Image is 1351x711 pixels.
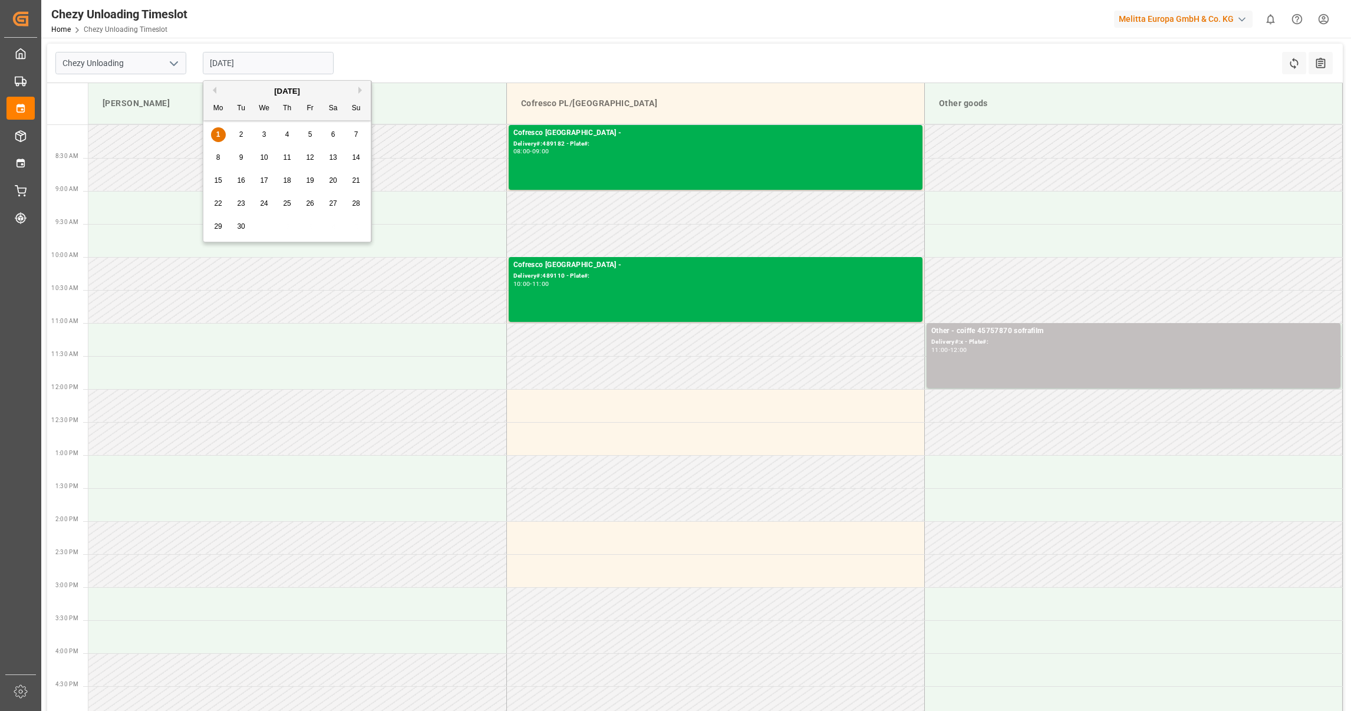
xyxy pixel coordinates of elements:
[349,127,364,142] div: Choose Sunday, September 7th, 2025
[358,87,365,94] button: Next Month
[513,281,530,287] div: 10:00
[532,281,549,287] div: 11:00
[257,150,272,165] div: Choose Wednesday, September 10th, 2025
[283,153,291,162] span: 11
[55,681,78,687] span: 4:30 PM
[260,176,268,185] span: 17
[211,150,226,165] div: Choose Monday, September 8th, 2025
[532,149,549,154] div: 09:00
[55,549,78,555] span: 2:30 PM
[203,52,334,74] input: DD.MM.YYYY
[55,516,78,522] span: 2:00 PM
[164,54,182,73] button: open menu
[51,252,78,258] span: 10:00 AM
[303,150,318,165] div: Choose Friday, September 12th, 2025
[329,199,337,208] span: 27
[306,199,314,208] span: 26
[352,199,360,208] span: 28
[285,130,289,139] span: 4
[513,259,918,271] div: Cofresco [GEOGRAPHIC_DATA] -
[326,101,341,116] div: Sa
[237,176,245,185] span: 16
[934,93,1333,114] div: Other goods
[280,150,295,165] div: Choose Thursday, September 11th, 2025
[329,176,337,185] span: 20
[303,101,318,116] div: Fr
[280,173,295,188] div: Choose Thursday, September 18th, 2025
[55,219,78,225] span: 9:30 AM
[234,196,249,211] div: Choose Tuesday, September 23rd, 2025
[234,101,249,116] div: Tu
[1114,11,1253,28] div: Melitta Europa GmbH & Co. KG
[211,219,226,234] div: Choose Monday, September 29th, 2025
[234,127,249,142] div: Choose Tuesday, September 2nd, 2025
[214,199,222,208] span: 22
[326,173,341,188] div: Choose Saturday, September 20th, 2025
[331,130,335,139] span: 6
[306,176,314,185] span: 19
[280,101,295,116] div: Th
[349,101,364,116] div: Su
[283,176,291,185] span: 18
[513,127,918,139] div: Cofresco [GEOGRAPHIC_DATA] -
[1257,6,1284,32] button: show 0 new notifications
[239,153,243,162] span: 9
[55,186,78,192] span: 9:00 AM
[51,417,78,423] span: 12:30 PM
[211,127,226,142] div: Choose Monday, September 1st, 2025
[257,101,272,116] div: We
[948,347,950,353] div: -
[303,173,318,188] div: Choose Friday, September 19th, 2025
[513,149,530,154] div: 08:00
[303,127,318,142] div: Choose Friday, September 5th, 2025
[214,222,222,231] span: 29
[349,196,364,211] div: Choose Sunday, September 28th, 2025
[950,347,967,353] div: 12:00
[51,25,71,34] a: Home
[234,219,249,234] div: Choose Tuesday, September 30th, 2025
[513,271,918,281] div: Delivery#:489110 - Plate#:
[326,196,341,211] div: Choose Saturday, September 27th, 2025
[349,173,364,188] div: Choose Sunday, September 21st, 2025
[55,483,78,489] span: 1:30 PM
[55,450,78,456] span: 1:00 PM
[352,153,360,162] span: 14
[303,196,318,211] div: Choose Friday, September 26th, 2025
[280,196,295,211] div: Choose Thursday, September 25th, 2025
[207,123,368,238] div: month 2025-09
[352,176,360,185] span: 21
[237,222,245,231] span: 30
[51,384,78,390] span: 12:00 PM
[55,648,78,654] span: 4:00 PM
[283,199,291,208] span: 25
[306,153,314,162] span: 12
[1284,6,1310,32] button: Help Center
[51,318,78,324] span: 11:00 AM
[530,281,532,287] div: -
[209,87,216,94] button: Previous Month
[234,173,249,188] div: Choose Tuesday, September 16th, 2025
[55,52,186,74] input: Type to search/select
[211,196,226,211] div: Choose Monday, September 22nd, 2025
[216,130,220,139] span: 1
[1114,8,1257,30] button: Melitta Europa GmbH & Co. KG
[260,153,268,162] span: 10
[55,153,78,159] span: 8:30 AM
[55,582,78,588] span: 3:00 PM
[326,127,341,142] div: Choose Saturday, September 6th, 2025
[51,285,78,291] span: 10:30 AM
[931,337,1336,347] div: Delivery#:x - Plate#:
[257,173,272,188] div: Choose Wednesday, September 17th, 2025
[216,153,220,162] span: 8
[513,139,918,149] div: Delivery#:489182 - Plate#:
[280,127,295,142] div: Choose Thursday, September 4th, 2025
[257,127,272,142] div: Choose Wednesday, September 3rd, 2025
[308,130,312,139] span: 5
[262,130,266,139] span: 3
[931,325,1336,337] div: Other - coiffe 45757870 sofrafilm
[239,130,243,139] span: 2
[349,150,364,165] div: Choose Sunday, September 14th, 2025
[51,5,187,23] div: Chezy Unloading Timeslot
[329,153,337,162] span: 13
[51,351,78,357] span: 11:30 AM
